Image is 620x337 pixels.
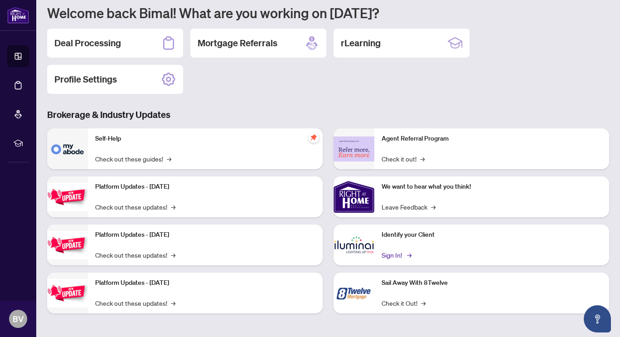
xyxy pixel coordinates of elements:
[334,137,374,161] img: Agent Referral Program
[95,230,315,240] p: Platform Updates - [DATE]
[382,182,602,192] p: We want to hear what you think!
[431,202,436,212] span: →
[308,132,319,143] span: pushpin
[334,176,374,217] img: We want to hear what you think!
[407,250,412,260] span: →
[584,305,611,332] button: Open asap
[95,278,315,288] p: Platform Updates - [DATE]
[95,202,175,212] a: Check out these updates!→
[54,37,121,49] h2: Deal Processing
[95,250,175,260] a: Check out these updates!→
[421,298,426,308] span: →
[7,7,29,24] img: logo
[382,202,436,212] a: Leave Feedback→
[95,182,315,192] p: Platform Updates - [DATE]
[334,225,374,265] img: Identify your Client
[382,298,426,308] a: Check it Out!→
[167,154,171,164] span: →
[95,298,175,308] a: Check out these updates!→
[171,202,175,212] span: →
[47,183,88,211] img: Platform Updates - July 21, 2025
[47,108,609,121] h3: Brokerage & Industry Updates
[334,273,374,313] img: Sail Away With 8Twelve
[47,4,609,21] h1: Welcome back Bimal! What are you working on [DATE]?
[420,154,425,164] span: →
[341,37,381,49] h2: rLearning
[382,134,602,144] p: Agent Referral Program
[13,313,24,325] span: BV
[198,37,277,49] h2: Mortgage Referrals
[171,298,175,308] span: →
[47,279,88,308] img: Platform Updates - June 23, 2025
[54,73,117,86] h2: Profile Settings
[382,250,410,260] a: Sign In!→
[382,278,602,288] p: Sail Away With 8Twelve
[95,134,315,144] p: Self-Help
[95,154,171,164] a: Check out these guides!→
[382,230,602,240] p: Identify your Client
[171,250,175,260] span: →
[382,154,425,164] a: Check it out!→
[47,128,88,169] img: Self-Help
[47,231,88,259] img: Platform Updates - July 8, 2025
